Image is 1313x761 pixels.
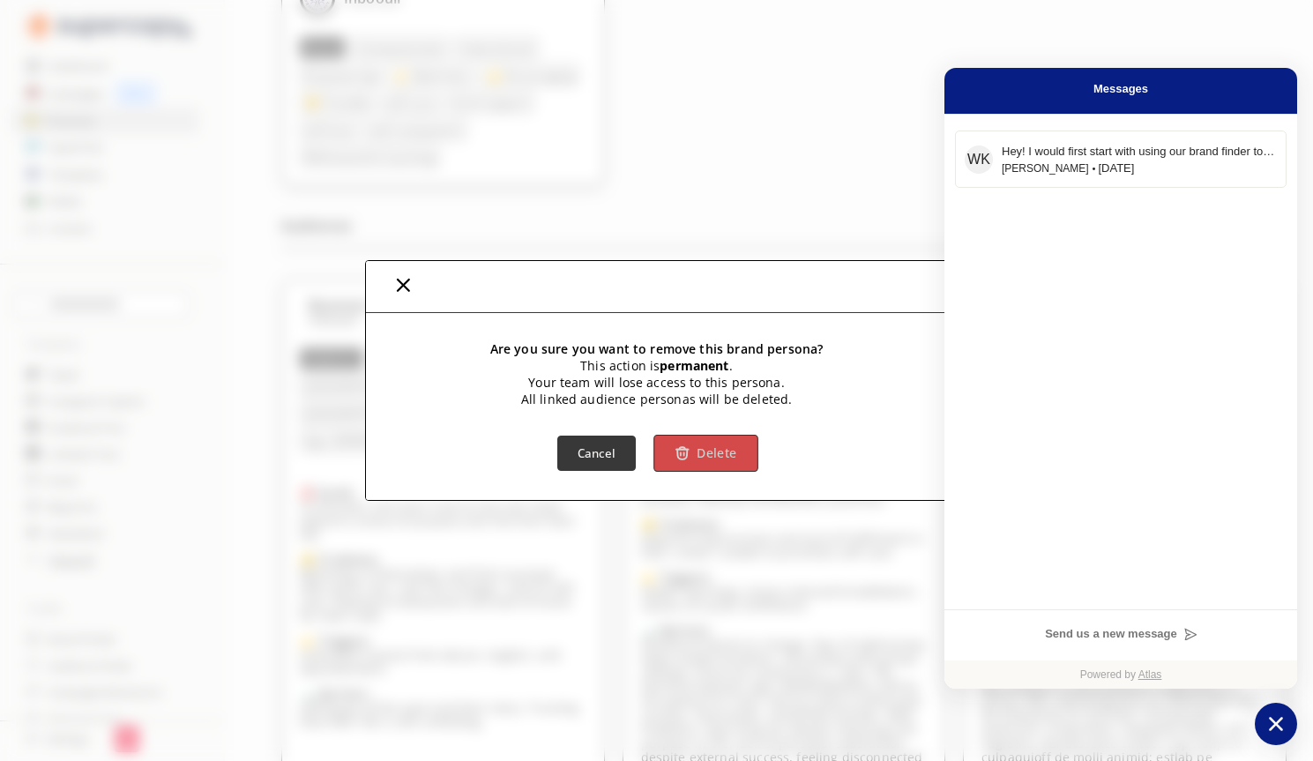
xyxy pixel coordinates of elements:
span: This action is . [490,359,824,373]
button: atlas-launcher [1255,703,1297,745]
button: Close [392,274,414,299]
button: atlas-message-author-avatarHey! I would first start with using our brand finder to help auto gene... [955,131,1287,188]
span: [DATE] [1089,161,1135,175]
div: atlas-window [944,68,1297,689]
img: Close [392,274,414,295]
div: atlas-message-author-avatar [965,145,993,174]
a: Atlas [1138,668,1162,681]
div: Powered by [944,660,1297,689]
span: Send us a new message [1045,627,1177,640]
span: All linked audience personas will be deleted. [490,392,824,407]
div: [PERSON_NAME] [1002,160,1277,176]
button: Send us a new message [1036,619,1205,649]
button: Delete [654,435,758,472]
b: Cancel [578,445,615,461]
b: Delete [697,445,736,462]
div: Messages [1093,78,1148,100]
div: atlas-conversation-list [944,115,1297,609]
button: Cancel [557,436,636,471]
div: Hey! I would first start with using our brand finder to help auto generate your brand persona. Yo... [1002,142,1277,160]
strong: permanent [660,357,728,374]
b: Are you sure you want to remove this brand persona? [490,342,824,407]
span: Your team will lose access to this persona. [490,376,824,390]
